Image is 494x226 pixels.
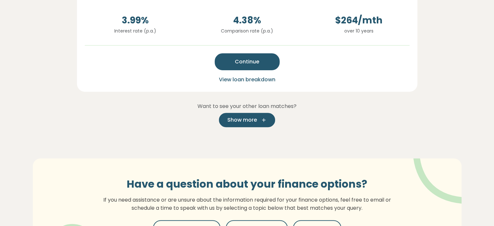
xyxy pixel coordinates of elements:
[219,113,275,127] button: Show more
[196,27,298,34] p: Comparison rate (p.a.)
[308,14,410,27] span: $ 264 /mth
[99,178,395,190] h3: Have a question about your finance options?
[85,14,186,27] span: 3.99 %
[308,27,410,34] p: over 10 years
[85,27,186,34] p: Interest rate (p.a.)
[99,196,395,212] p: If you need assistance or are unsure about the information required for your finance options, fee...
[227,116,257,124] span: Show more
[217,75,277,84] button: View loan breakdown
[219,76,275,83] span: View loan breakdown
[196,14,298,27] span: 4.38 %
[235,58,259,66] span: Continue
[215,53,280,70] button: Continue
[77,102,417,111] p: Want to see your other loan matches?
[396,140,481,204] img: vector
